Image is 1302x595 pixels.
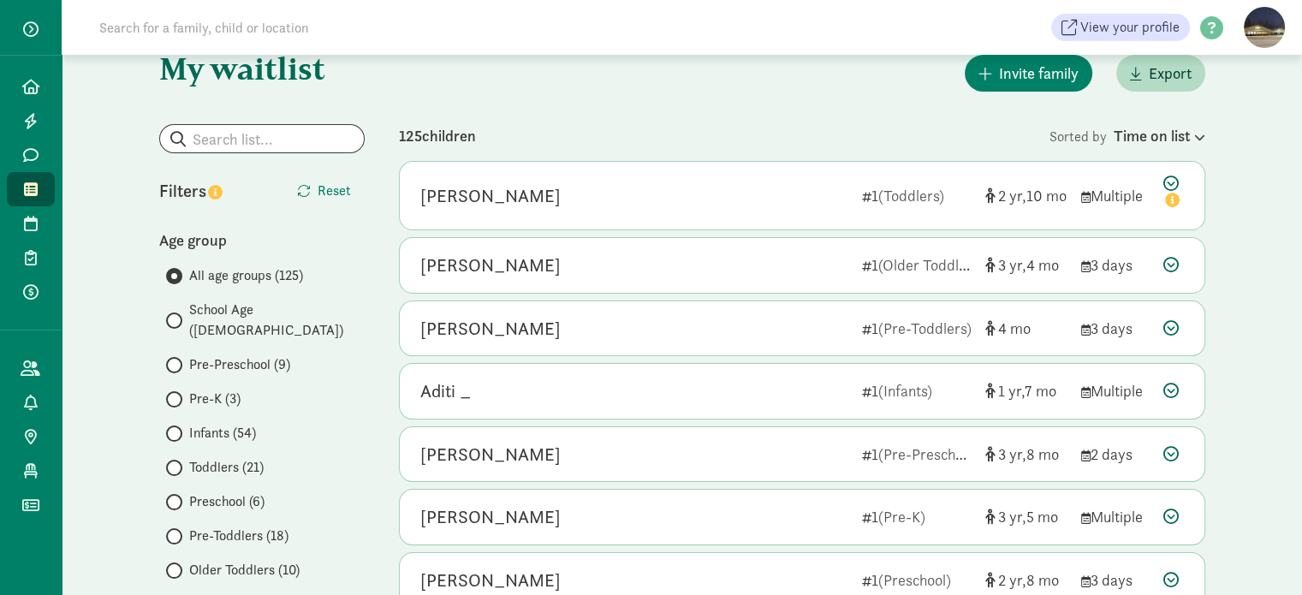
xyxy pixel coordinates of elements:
[189,560,300,580] span: Older Toddlers (10)
[985,443,1067,466] div: [object Object]
[998,570,1026,590] span: 2
[1080,17,1180,38] span: View your profile
[998,507,1026,527] span: 3
[862,443,972,466] div: 1
[420,315,561,342] div: Hayden Hendricks
[1081,568,1150,592] div: 3 days
[1025,381,1056,401] span: 7
[965,55,1092,92] button: Invite family
[1081,505,1150,528] div: Multiple
[89,10,569,45] input: Search for a family, child or location
[985,184,1067,207] div: [object Object]
[985,317,1067,340] div: [object Object]
[862,505,972,528] div: 1
[862,568,972,592] div: 1
[189,300,365,341] span: School Age ([DEMOGRAPHIC_DATA])
[985,253,1067,277] div: [object Object]
[189,354,290,375] span: Pre-Preschool (9)
[283,174,365,208] button: Reset
[159,51,365,86] h1: My waitlist
[420,182,561,210] div: Carson Edwards
[878,186,944,205] span: (Toddlers)
[985,568,1067,592] div: [object Object]
[878,255,984,275] span: (Older Toddlers)
[878,444,979,464] span: (Pre-Preschool)
[189,265,303,286] span: All age groups (125)
[1081,253,1150,277] div: 3 days
[399,124,1049,147] div: 125 children
[318,181,351,201] span: Reset
[189,526,288,546] span: Pre-Toddlers (18)
[862,317,972,340] div: 1
[878,318,972,338] span: (Pre-Toddlers)
[189,491,265,512] span: Preschool (6)
[985,505,1067,528] div: [object Object]
[1114,124,1205,147] div: Time on list
[420,503,561,531] div: Hazel S
[420,378,471,405] div: Aditi _
[1049,124,1205,147] div: Sorted by
[1216,513,1302,595] iframe: Chat Widget
[1081,317,1150,340] div: 3 days
[985,379,1067,402] div: [object Object]
[159,229,365,252] div: Age group
[420,567,561,594] div: Audrey Marfo
[420,441,561,468] div: Advi Ramesh
[1081,379,1150,402] div: Multiple
[1081,443,1150,466] div: 2 days
[420,252,561,279] div: Harley Hendricks
[1026,186,1067,205] span: 10
[1026,507,1058,527] span: 5
[160,125,364,152] input: Search list...
[1026,444,1059,464] span: 8
[878,381,932,401] span: (Infants)
[1116,55,1205,92] button: Export
[998,318,1031,338] span: 4
[1149,62,1192,85] span: Export
[878,570,951,590] span: (Preschool)
[1081,184,1150,207] div: Multiple
[1026,570,1059,590] span: 8
[998,255,1026,275] span: 3
[998,186,1026,205] span: 2
[189,457,264,478] span: Toddlers (21)
[189,389,241,409] span: Pre-K (3)
[862,379,972,402] div: 1
[998,444,1026,464] span: 3
[862,184,972,207] div: 1
[189,423,256,443] span: Infants (54)
[878,507,925,527] span: (Pre-K)
[1051,14,1190,41] a: View your profile
[999,62,1079,85] span: Invite family
[862,253,972,277] div: 1
[1026,255,1059,275] span: 4
[998,381,1025,401] span: 1
[159,178,262,204] div: Filters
